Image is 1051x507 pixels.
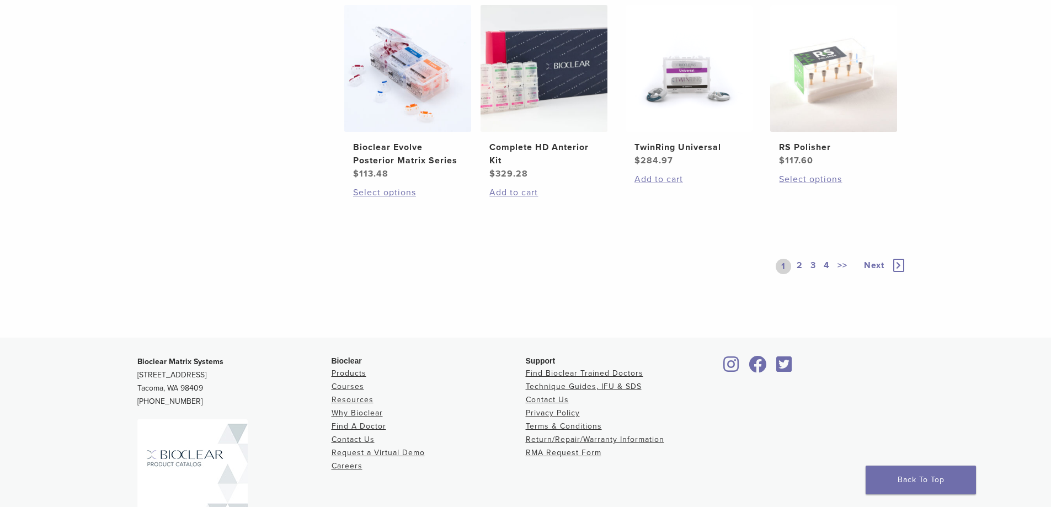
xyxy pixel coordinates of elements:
[489,186,599,199] a: Add to cart: “Complete HD Anterior Kit”
[779,155,785,166] span: $
[745,362,771,373] a: Bioclear
[526,382,642,391] a: Technique Guides, IFU & SDS
[332,408,383,418] a: Why Bioclear
[779,141,888,154] h2: RS Polisher
[835,259,850,274] a: >>
[480,5,609,180] a: Complete HD Anterior KitComplete HD Anterior Kit $329.28
[489,141,599,167] h2: Complete HD Anterior Kit
[779,173,888,186] a: Select options for “RS Polisher”
[332,461,362,471] a: Careers
[626,5,753,132] img: TwinRing Universal
[344,5,472,180] a: Bioclear Evolve Posterior Matrix SeriesBioclear Evolve Posterior Matrix Series $113.48
[526,421,602,431] a: Terms & Conditions
[332,382,364,391] a: Courses
[332,395,374,404] a: Resources
[720,362,743,373] a: Bioclear
[625,5,754,167] a: TwinRing UniversalTwinRing Universal $284.97
[526,408,580,418] a: Privacy Policy
[353,168,359,179] span: $
[332,421,386,431] a: Find A Doctor
[332,356,362,365] span: Bioclear
[353,141,462,167] h2: Bioclear Evolve Posterior Matrix Series
[773,362,796,373] a: Bioclear
[634,155,673,166] bdi: 284.97
[489,168,528,179] bdi: 329.28
[526,395,569,404] a: Contact Us
[353,186,462,199] a: Select options for “Bioclear Evolve Posterior Matrix Series”
[770,5,897,132] img: RS Polisher
[137,355,332,408] p: [STREET_ADDRESS] Tacoma, WA 98409 [PHONE_NUMBER]
[526,356,556,365] span: Support
[332,435,375,444] a: Contact Us
[344,5,471,132] img: Bioclear Evolve Posterior Matrix Series
[353,168,388,179] bdi: 113.48
[137,357,223,366] strong: Bioclear Matrix Systems
[808,259,818,274] a: 3
[489,168,495,179] span: $
[794,259,805,274] a: 2
[634,155,641,166] span: $
[481,5,607,132] img: Complete HD Anterior Kit
[864,260,884,271] span: Next
[634,141,744,154] h2: TwinRing Universal
[776,259,791,274] a: 1
[634,173,744,186] a: Add to cart: “TwinRing Universal”
[332,369,366,378] a: Products
[526,448,601,457] a: RMA Request Form
[332,448,425,457] a: Request a Virtual Demo
[866,466,976,494] a: Back To Top
[526,435,664,444] a: Return/Repair/Warranty Information
[770,5,898,167] a: RS PolisherRS Polisher $117.60
[526,369,643,378] a: Find Bioclear Trained Doctors
[779,155,813,166] bdi: 117.60
[821,259,832,274] a: 4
